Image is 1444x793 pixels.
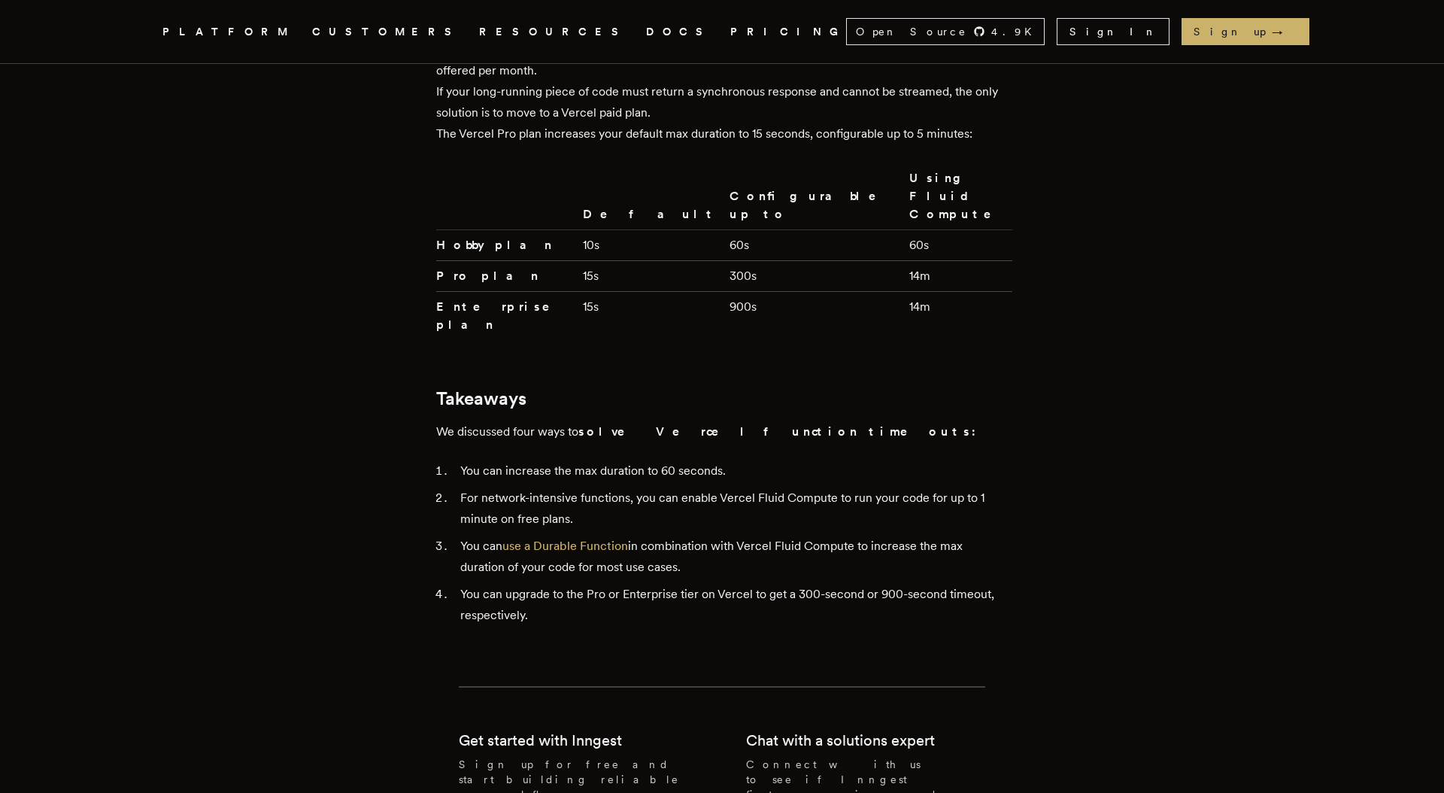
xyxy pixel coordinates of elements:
[577,229,724,260] td: 10s
[162,23,294,41] button: PLATFORM
[1182,18,1309,45] a: Sign up
[436,421,1008,442] p: We discussed four ways to
[436,39,1008,144] p: All the solutions mentioned above that rely on the Vercel free tier will still count against the ...
[436,238,553,252] strong: Hobby plan
[746,730,935,751] h2: Chat with a solutions expert
[730,23,846,41] a: PRICING
[991,24,1041,39] span: 4.9 K
[903,229,1012,260] td: 60s
[456,488,1008,530] li: For network-intensive functions, you can enable Vercel Fluid Compute to run your code for up to 1...
[577,260,724,291] td: 15s
[456,460,1008,482] li: You can increase the max duration to 60 seconds.
[724,229,903,260] td: 60s
[578,424,984,439] strong: solve Vercel function timeouts:
[724,291,903,340] td: 900s
[856,24,967,39] span: Open Source
[577,291,724,340] td: 15s
[1272,24,1297,39] span: →
[577,169,724,230] th: Default
[456,536,1008,578] li: You can in combination with Vercel Fluid Compute to increase the max duration of your code for mo...
[1057,18,1169,45] a: Sign In
[903,291,1012,340] td: 14m
[436,388,1008,409] h2: Takeaways
[312,23,461,41] a: CUSTOMERS
[724,260,903,291] td: 300s
[903,169,1012,230] th: Using Fluid Compute
[436,269,539,283] strong: Pro plan
[436,299,571,332] strong: Enterprise plan
[724,169,903,230] th: Configurable up to
[459,730,622,751] h2: Get started with Inngest
[479,23,628,41] button: RESOURCES
[903,260,1012,291] td: 14m
[456,584,1008,626] li: You can upgrade to the Pro or Enterprise tier on Vercel to get a 300-second or 900-second timeout...
[646,23,712,41] a: DOCS
[502,539,628,553] a: use a Durable Function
